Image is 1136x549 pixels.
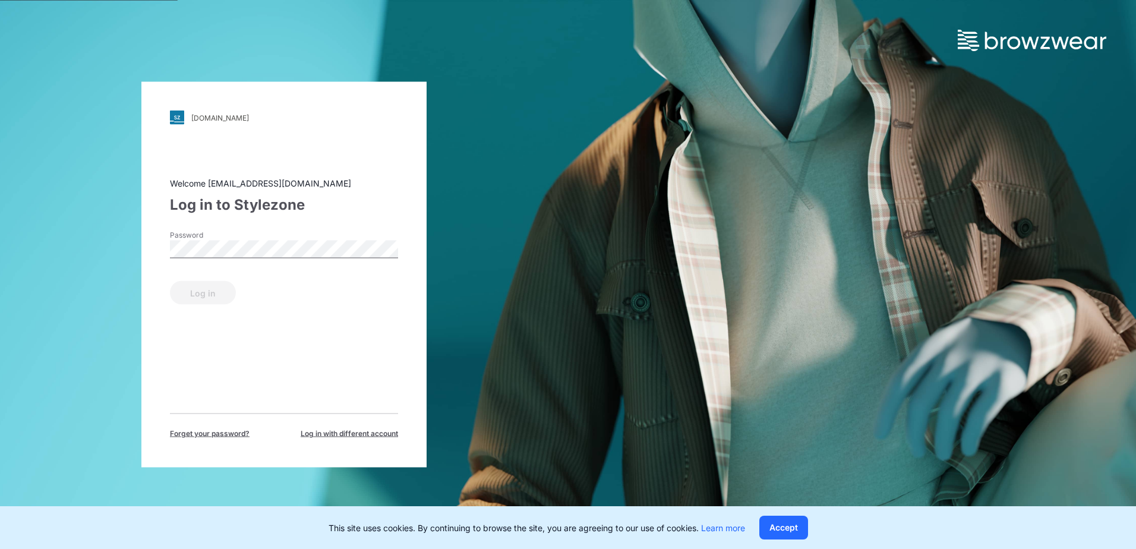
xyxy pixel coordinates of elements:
div: Welcome [EMAIL_ADDRESS][DOMAIN_NAME] [170,177,398,190]
div: Log in to Stylezone [170,194,398,216]
label: Password [170,230,253,241]
a: [DOMAIN_NAME] [170,111,398,125]
div: [DOMAIN_NAME] [191,113,249,122]
img: browzwear-logo.73288ffb.svg [958,30,1106,51]
span: Log in with different account [301,428,398,439]
button: Accept [759,516,808,539]
img: svg+xml;base64,PHN2ZyB3aWR0aD0iMjgiIGhlaWdodD0iMjgiIHZpZXdCb3g9IjAgMCAyOCAyOCIgZmlsbD0ibm9uZSIgeG... [170,111,184,125]
p: This site uses cookies. By continuing to browse the site, you are agreeing to our use of cookies. [329,522,745,534]
span: Forget your password? [170,428,250,439]
a: Learn more [701,523,745,533]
